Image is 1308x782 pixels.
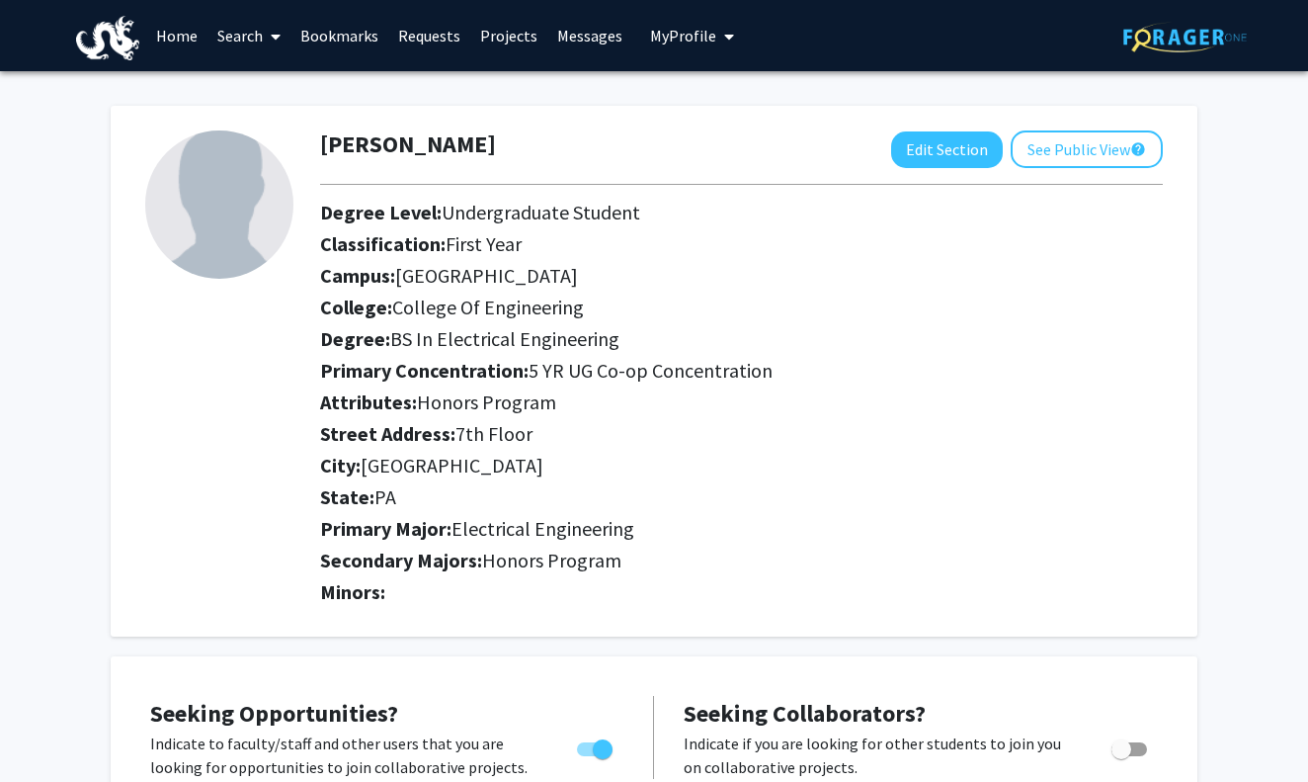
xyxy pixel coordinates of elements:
[470,1,547,70] a: Projects
[320,391,1163,414] h2: Attributes:
[320,130,496,159] h1: [PERSON_NAME]
[361,453,543,478] span: [GEOGRAPHIC_DATA]
[1011,130,1163,168] button: See Public View
[455,421,532,446] span: 7th Floor
[320,264,1163,288] h2: Campus:
[320,549,1163,572] h2: Secondary Majors:
[1104,732,1158,761] div: Toggle
[891,131,1003,168] button: Edit Section
[395,263,578,288] span: [GEOGRAPHIC_DATA]
[446,231,522,256] span: First Year
[442,200,640,224] span: Undergraduate Student
[320,422,1163,446] h2: Street Address:
[320,580,1163,604] h2: Minors:
[1123,22,1247,52] img: ForagerOne Logo
[1130,137,1146,161] mat-icon: help
[390,326,619,351] span: BS In Electrical Engineering
[320,296,1163,319] h2: College:
[320,327,1163,351] h2: Degree:
[388,1,470,70] a: Requests
[320,201,1163,224] h2: Degree Level:
[320,232,1163,256] h2: Classification:
[650,26,716,45] span: My Profile
[15,693,84,767] iframe: Chat
[451,516,634,541] span: Electrical Engineering
[482,548,621,572] span: Honors Program
[684,732,1074,779] p: Indicate if you are looking for other students to join you on collaborative projects.
[320,485,1163,509] h2: State:
[76,16,139,60] img: Drexel University Logo
[145,130,293,279] img: Profile Picture
[290,1,388,70] a: Bookmarks
[207,1,290,70] a: Search
[150,698,398,729] span: Seeking Opportunities?
[374,484,396,509] span: PA
[320,359,1163,383] h2: Primary Concentration:
[320,454,1163,478] h2: City:
[547,1,632,70] a: Messages
[529,358,773,383] span: 5 YR UG Co-op Concentration
[146,1,207,70] a: Home
[417,390,556,414] span: Honors Program
[684,698,926,729] span: Seeking Collaborators?
[569,732,623,761] div: Toggle
[150,732,539,779] p: Indicate to faculty/staff and other users that you are looking for opportunities to join collabor...
[320,517,1163,541] h2: Primary Major:
[392,295,584,319] span: College Of Engineering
